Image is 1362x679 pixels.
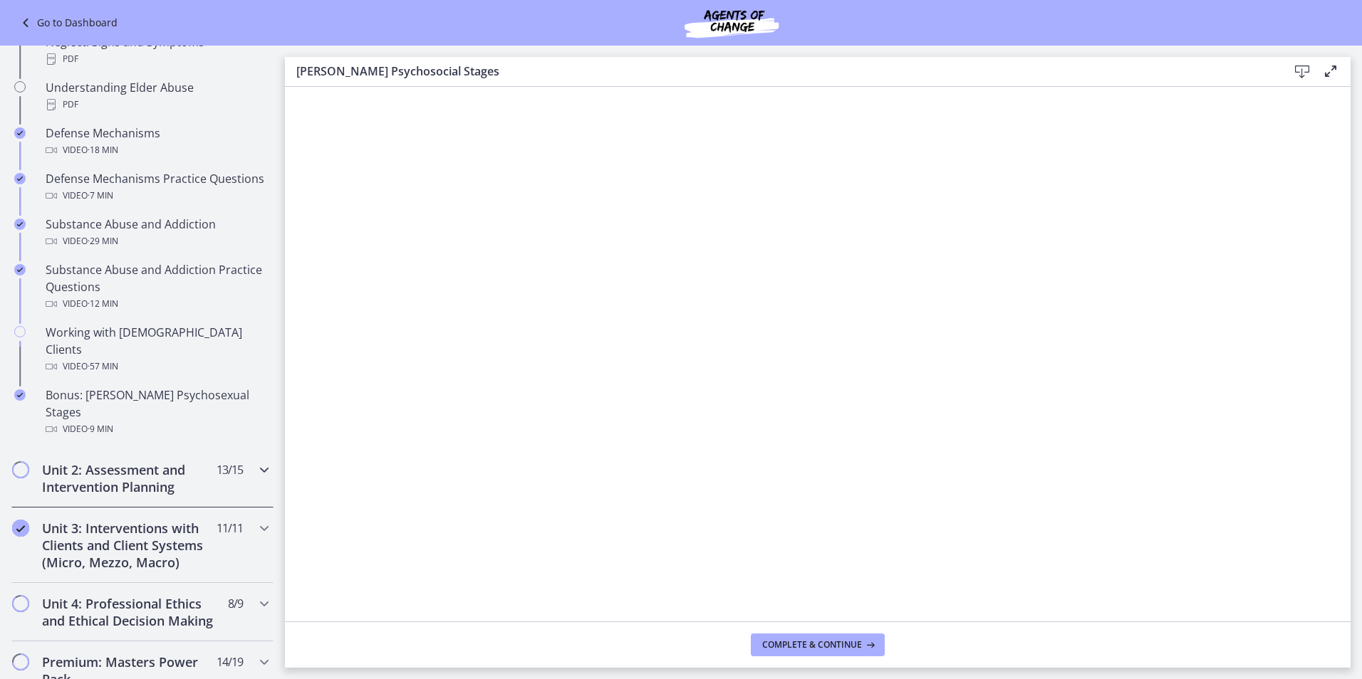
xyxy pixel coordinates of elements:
[751,633,885,656] button: Complete & continue
[46,421,268,438] div: Video
[46,386,268,438] div: Bonus: [PERSON_NAME] Psychosexual Stages
[228,595,243,612] span: 8 / 9
[46,51,268,68] div: PDF
[217,520,243,537] span: 11 / 11
[46,187,268,204] div: Video
[88,358,118,375] span: · 57 min
[46,216,268,250] div: Substance Abuse and Addiction
[46,233,268,250] div: Video
[217,461,243,478] span: 13 / 15
[17,14,118,31] a: Go to Dashboard
[46,358,268,375] div: Video
[46,142,268,159] div: Video
[46,261,268,312] div: Substance Abuse and Addiction Practice Questions
[88,233,118,250] span: · 29 min
[12,520,29,537] i: Completed
[46,125,268,159] div: Defense Mechanisms
[46,295,268,312] div: Video
[14,389,26,401] i: Completed
[42,461,216,495] h2: Unit 2: Assessment and Intervention Planning
[46,324,268,375] div: Working with [DEMOGRAPHIC_DATA] Clients
[46,79,268,113] div: Understanding Elder Abuse
[88,421,113,438] span: · 9 min
[762,639,862,651] span: Complete & continue
[217,653,243,670] span: 14 / 19
[14,127,26,139] i: Completed
[14,219,26,230] i: Completed
[42,520,216,571] h2: Unit 3: Interventions with Clients and Client Systems (Micro, Mezzo, Macro)
[88,142,118,159] span: · 18 min
[88,187,113,204] span: · 7 min
[46,170,268,204] div: Defense Mechanisms Practice Questions
[46,96,268,113] div: PDF
[14,264,26,275] i: Completed
[88,295,118,312] span: · 12 min
[42,595,216,629] h2: Unit 4: Professional Ethics and Ethical Decision Making
[14,173,26,184] i: Completed
[296,63,1265,80] h3: [PERSON_NAME] Psychosocial Stages
[646,6,817,40] img: Agents of Change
